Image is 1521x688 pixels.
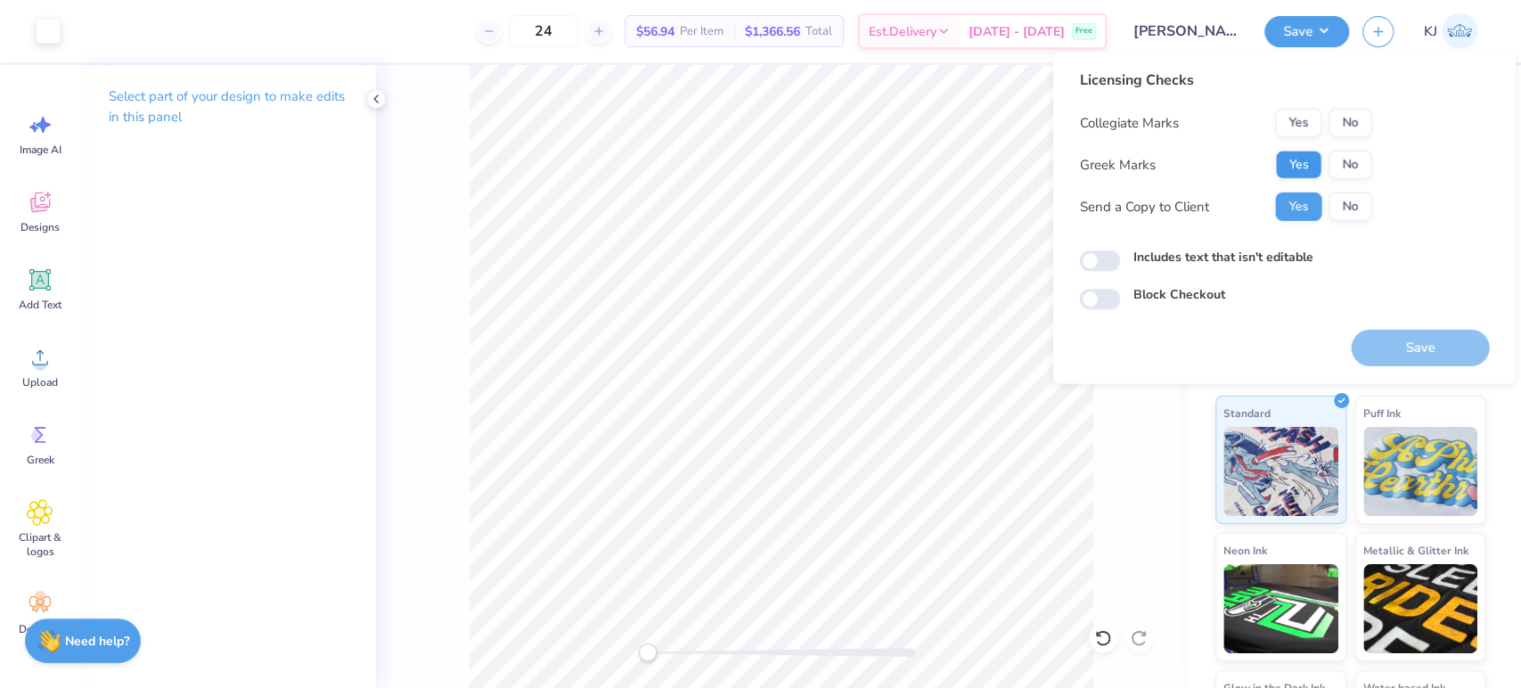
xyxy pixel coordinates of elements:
button: No [1329,151,1371,179]
label: Includes text that isn't editable [1133,248,1312,266]
a: KJ [1416,13,1485,49]
input: – – [509,15,578,47]
div: Licensing Checks [1079,70,1371,91]
img: Neon Ink [1223,564,1338,653]
span: Decorate [19,622,61,636]
button: No [1329,109,1371,137]
span: Clipart & logos [11,530,70,559]
img: Kendra Jingco [1442,13,1477,49]
div: Greek Marks [1079,155,1155,176]
span: Est. Delivery [869,22,936,41]
span: Metallic & Glitter Ink [1363,541,1468,560]
div: Accessibility label [639,643,657,661]
button: No [1329,192,1371,221]
button: Yes [1275,192,1321,221]
span: Free [1075,25,1092,37]
span: Standard [1223,404,1271,422]
img: Puff Ink [1363,427,1478,516]
input: Untitled Design [1120,13,1251,49]
span: Neon Ink [1223,541,1267,560]
img: Standard [1223,427,1338,516]
span: [DATE] - [DATE] [969,22,1065,41]
div: Send a Copy to Client [1079,197,1208,217]
label: Block Checkout [1133,285,1224,304]
span: Total [805,22,832,41]
span: Puff Ink [1363,404,1401,422]
strong: Need help? [65,633,129,650]
span: KJ [1424,21,1437,42]
img: Metallic & Glitter Ink [1363,564,1478,653]
span: $1,366.56 [745,22,800,41]
button: Yes [1275,151,1321,179]
span: Add Text [19,298,61,312]
span: Greek [27,453,54,467]
span: $56.94 [636,22,675,41]
span: Image AI [20,143,61,157]
span: Designs [20,220,60,234]
span: Per Item [680,22,724,41]
button: Save [1264,16,1349,47]
p: Select part of your design to make edits in this panel [109,86,348,127]
div: Collegiate Marks [1079,113,1178,134]
button: Yes [1275,109,1321,137]
span: Upload [22,375,58,389]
